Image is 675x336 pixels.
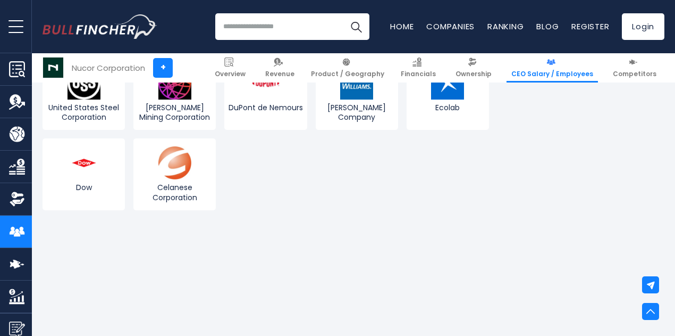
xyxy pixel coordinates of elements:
a: Companies [426,21,475,32]
span: DuPont de Nemours [227,103,304,112]
span: CEO Salary / Employees [511,70,593,78]
a: Product / Geography [306,53,389,83]
span: Celanese Corporation [136,183,213,202]
button: Search [343,13,369,40]
a: Login [622,13,664,40]
img: X logo [67,67,100,100]
a: Register [571,21,609,32]
span: Dow [45,183,122,192]
a: United States Steel Corporation [43,59,125,130]
a: Ownership [451,53,496,83]
span: Financials [401,70,436,78]
a: + [153,58,173,78]
span: Product / Geography [311,70,384,78]
img: ECL logo [431,67,464,100]
span: [PERSON_NAME] Company [318,103,395,122]
img: Bullfincher logo [43,14,157,39]
img: SHW logo [340,67,373,100]
div: Nucor Corporation [72,62,145,74]
img: DD logo [249,67,282,100]
a: Go to homepage [43,14,157,39]
a: [PERSON_NAME] Company [316,59,398,130]
a: DuPont de Nemours [224,59,307,130]
a: CEO Salary / Employees [507,53,598,83]
a: Ranking [487,21,524,32]
a: Revenue [260,53,299,83]
span: Revenue [265,70,294,78]
a: [PERSON_NAME] Mining Corporation [133,59,216,130]
a: Home [390,21,414,32]
span: [PERSON_NAME] Mining Corporation [136,103,213,122]
a: Financials [396,53,441,83]
img: CE logo [158,146,191,179]
span: United States Steel Corporation [45,103,122,122]
a: Blog [536,21,559,32]
img: B logo [158,67,191,100]
span: Competitors [613,70,656,78]
span: Overview [215,70,246,78]
span: Ecolab [409,103,486,112]
a: Overview [210,53,250,83]
img: NUE logo [43,58,63,78]
a: Celanese Corporation [133,138,216,210]
a: Competitors [608,53,661,83]
img: Ownership [9,191,25,207]
a: Ecolab [407,59,489,130]
a: Dow [43,138,125,210]
span: Ownership [455,70,492,78]
img: DOW logo [67,146,100,179]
